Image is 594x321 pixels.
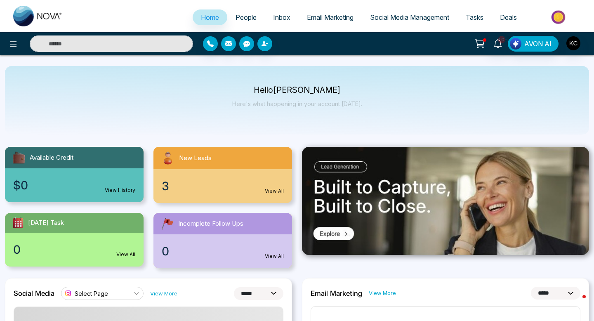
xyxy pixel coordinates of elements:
span: [DATE] Task [28,218,64,228]
a: 10+ [488,36,508,50]
a: People [227,9,265,25]
span: People [236,13,257,21]
a: Email Marketing [299,9,362,25]
img: todayTask.svg [12,216,25,229]
span: $0 [13,177,28,194]
img: . [302,147,589,255]
button: AVON AI [508,36,559,52]
span: New Leads [179,153,212,163]
h2: Email Marketing [311,289,362,297]
a: Home [193,9,227,25]
a: Inbox [265,9,299,25]
img: availableCredit.svg [12,150,26,165]
a: View More [150,290,177,297]
img: Nova CRM Logo [13,6,63,26]
span: Email Marketing [307,13,354,21]
p: Hello [PERSON_NAME] [232,87,362,94]
span: Home [201,13,219,21]
img: User Avatar [566,36,580,50]
span: 0 [162,243,169,260]
span: Available Credit [30,153,73,163]
span: Incomplete Follow Ups [178,219,243,229]
a: View All [265,253,284,260]
a: View More [369,289,396,297]
a: Tasks [457,9,492,25]
span: Inbox [273,13,290,21]
a: New Leads3View All [148,147,297,203]
a: Deals [492,9,525,25]
a: Social Media Management [362,9,457,25]
span: Social Media Management [370,13,449,21]
span: 3 [162,177,169,195]
p: Here's what happening in your account [DATE]. [232,100,362,107]
a: View History [105,186,135,194]
span: Tasks [466,13,483,21]
img: instagram [64,289,72,297]
a: View All [265,187,284,195]
iframe: Intercom live chat [566,293,586,313]
h2: Social Media [14,289,54,297]
img: followUps.svg [160,216,175,231]
span: Deals [500,13,517,21]
img: Market-place.gif [529,8,589,26]
span: AVON AI [524,39,552,49]
img: Lead Flow [510,38,521,50]
a: View All [116,251,135,258]
span: 10+ [498,36,505,43]
img: newLeads.svg [160,150,176,166]
a: Incomplete Follow Ups0View All [148,213,297,268]
span: 0 [13,241,21,258]
span: Select Page [75,290,108,297]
